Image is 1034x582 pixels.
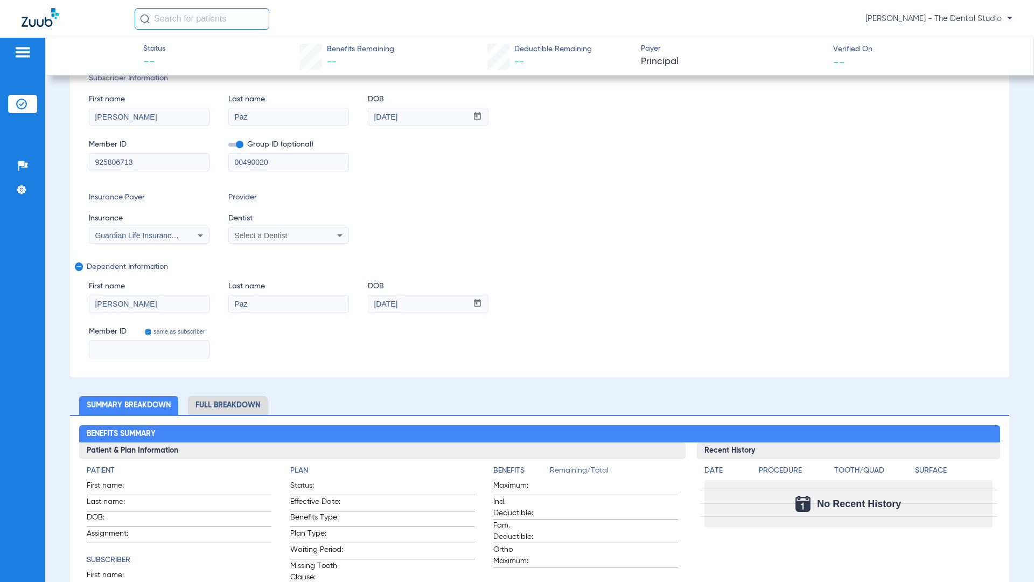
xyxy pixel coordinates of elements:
[834,465,911,476] h4: Tooth/Quad
[228,213,349,224] span: Dentist
[327,57,337,67] span: --
[467,108,488,126] button: Open calendar
[759,465,830,480] app-breakdown-title: Procedure
[290,512,343,526] span: Benefits Type:
[697,442,1000,460] h3: Recent History
[368,281,488,292] span: DOB
[915,465,992,480] app-breakdown-title: Surface
[493,496,546,519] span: Ind. Deductible:
[87,480,139,495] span: First name:
[704,465,750,476] h4: Date
[493,465,550,480] app-breakdown-title: Benefits
[368,94,488,105] span: DOB
[228,139,349,150] span: Group ID (optional)
[833,56,845,67] span: --
[327,44,394,55] span: Benefits Remaining
[493,544,546,567] span: Ortho Maximum:
[467,295,488,313] button: Open calendar
[89,281,209,292] span: First name
[188,396,268,415] li: Full Breakdown
[980,530,1034,582] iframe: Chat Widget
[641,43,824,54] span: Payer
[865,13,1012,24] span: [PERSON_NAME] - The Dental Studio
[14,46,31,59] img: hamburger-icon
[817,498,901,509] span: No Recent History
[493,520,546,543] span: Fam. Deductible:
[87,465,271,476] h4: Patient
[234,231,287,240] span: Select a Dentist
[493,465,550,476] h4: Benefits
[87,555,271,566] h4: Subscriber
[143,55,165,70] span: --
[493,480,546,495] span: Maximum:
[79,396,178,415] li: Summary Breakdown
[79,442,685,460] h3: Patient & Plan Information
[87,262,988,271] span: Dependent Information
[228,281,349,292] span: Last name
[140,14,150,24] img: Search Icon
[89,139,209,150] span: Member ID
[795,496,811,512] img: Calendar
[290,544,343,559] span: Waiting Period:
[228,192,349,203] span: Provider
[79,425,1000,442] h2: Benefits Summary
[833,44,1016,55] span: Verified On
[87,528,139,543] span: Assignment:
[228,94,349,105] span: Last name
[514,57,524,67] span: --
[834,465,911,480] app-breakdown-title: Tooth/Quad
[514,44,592,55] span: Deductible Remaining
[704,465,750,480] app-breakdown-title: Date
[290,465,474,476] h4: Plan
[290,496,343,511] span: Effective Date:
[89,213,209,224] span: Insurance
[22,8,59,27] img: Zuub Logo
[151,328,205,335] label: same as subscriber
[89,73,990,84] span: Subscriber Information
[290,528,343,543] span: Plan Type:
[550,465,677,480] span: Remaining/Total
[89,192,209,203] span: Insurance Payer
[89,94,209,105] span: First name
[95,231,228,240] span: Guardian Life Insurance Co. Of America
[641,55,824,68] span: Principal
[87,512,139,526] span: DOB:
[290,480,343,495] span: Status:
[759,465,830,476] h4: Procedure
[135,8,269,30] input: Search for patients
[143,43,165,54] span: Status
[915,465,992,476] h4: Surface
[75,262,81,275] mat-icon: remove
[89,326,127,337] span: Member ID
[87,496,139,511] span: Last name:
